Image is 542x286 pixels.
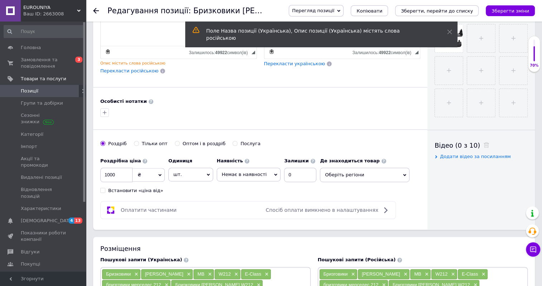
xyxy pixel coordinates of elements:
span: 4 [68,218,74,224]
span: Позиції [21,88,38,94]
div: Повернутися назад [93,8,99,14]
span: × [206,271,212,277]
span: Пошукові запити (Російська) [318,257,396,262]
span: Перегляд позиції [292,8,334,13]
span: × [349,271,355,277]
span: Видалені позиції [21,174,62,181]
div: Поле Назва позиції (Українська), Опис позиції (Українська) містять слова російською [206,27,429,42]
b: Роздрібна ціна [100,158,141,163]
span: Перекласти російською [100,68,158,73]
div: Тільки опт [142,140,168,147]
div: 70% [528,63,540,68]
input: - [284,168,316,182]
div: Оптом і в роздріб [183,140,226,147]
span: Покупці [21,261,40,267]
span: Відео (0 з 10) [435,142,480,149]
span: W212 [219,271,231,277]
span: Оплатити частинами [121,207,177,213]
span: × [449,271,455,277]
span: × [402,271,408,277]
span: 13 [74,218,82,224]
span: Категорії [21,131,43,138]
span: Перекласти українською [264,61,325,66]
span: Оберіть регіони [320,168,409,182]
span: [DEMOGRAPHIC_DATA] [21,218,74,224]
button: Зберегти зміни [486,5,535,16]
span: ₴ [138,172,141,177]
span: MB [197,271,205,277]
div: Послуга [240,140,260,147]
span: EUROUNIYA [23,4,77,11]
button: Зберегти, перейти до списку [395,5,479,16]
span: Відновлення позицій [21,186,66,199]
span: Потягніть для зміни розмірів [415,51,418,54]
span: Немає в наявності [222,172,267,177]
span: Акції та промокоди [21,156,66,168]
span: × [480,271,485,277]
span: Товари та послуги [21,76,66,82]
span: шт. [168,168,213,181]
span: Групи та добірки [21,100,63,106]
span: Головна [21,44,41,51]
span: MB [414,271,421,277]
div: 70% Якість заповнення [528,36,540,72]
span: × [232,271,238,277]
span: Замовлення та повідомлення [21,57,66,70]
span: Характеристики [21,205,61,212]
b: Особисті нотатки [100,99,147,104]
div: Опис містить слова російською [100,61,257,66]
div: Розміщення [100,244,528,253]
h1: Редагування позиції: Бризковики Mercedes Benz E-Class W212 [107,6,359,15]
p: Бризковики для [PERSON_NAME] E-Class W212 [DATE]-[DATE] Седан [7,7,149,22]
i: Зберегти, перейти до списку [401,8,473,14]
span: Потягніть для зміни розмірів [251,51,255,54]
span: Додати відео за посиланням [440,154,511,159]
body: Редактор, E2782F9A-1983-4CFA-AF23-B93C5DB7790C [7,7,149,107]
span: Показники роботи компанії [21,230,66,243]
span: 49922 [379,50,390,55]
span: E-Class [462,271,478,277]
span: [PERSON_NAME] [362,271,400,277]
button: Копіювати [351,5,388,16]
span: Бризковики [106,271,131,277]
span: Пошукові запити (Українська) [100,257,182,262]
span: E-Class [245,271,262,277]
span: Копіювати [356,8,382,14]
span: × [133,271,138,277]
span: × [185,271,191,277]
div: Кiлькiсть символiв [352,48,415,55]
div: Ваш ID: 2663008 [23,11,86,17]
span: Бризговики [323,271,348,277]
a: Зробити резервну копію зараз [268,48,275,56]
span: Сезонні знижки [21,112,66,125]
b: Наявність [217,158,243,163]
input: 0 [100,168,133,182]
b: Де знаходиться товар [320,158,379,163]
span: 3 [75,57,82,63]
i: Зберегти зміни [491,8,529,14]
span: × [423,271,429,277]
span: 49922 [215,50,227,55]
span: W212 [435,271,447,277]
div: Кiлькiсть символiв [189,48,251,55]
span: [PERSON_NAME] [145,271,183,277]
div: Встановити «ціна від» [108,187,163,194]
div: Роздріб [108,140,127,147]
span: Спосіб оплати вимкнено в налаштуваннях [266,207,378,213]
b: Одиниця [168,158,192,163]
span: × [263,271,269,277]
a: Зробити резервну копію зараз [104,48,112,56]
input: Пошук [4,25,84,38]
b: Залишки [284,158,308,163]
button: Чат з покупцем [526,242,540,257]
span: Відгуки [21,249,39,255]
span: Імпорт [21,143,37,150]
